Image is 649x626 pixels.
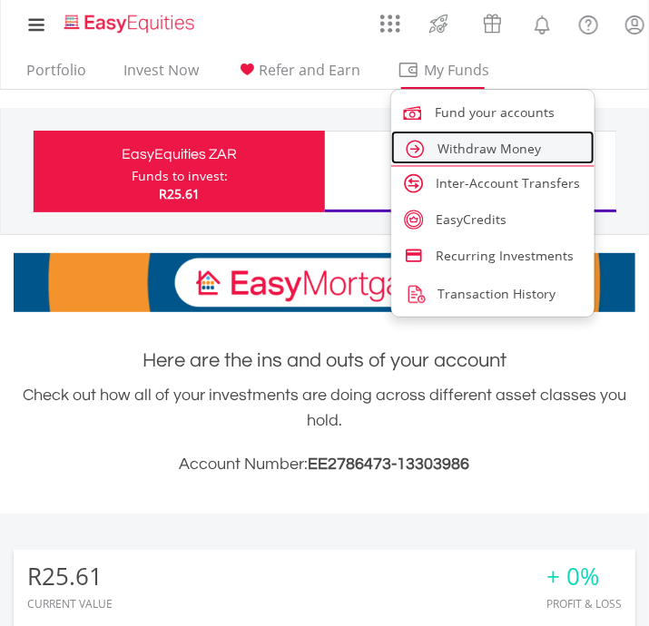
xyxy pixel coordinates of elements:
[398,58,516,82] span: My Funds
[424,9,454,38] img: thrive-v2.svg
[229,61,368,89] a: Refer and Earn
[391,94,595,128] a: fund.svg Fund your accounts
[132,167,228,185] div: Funds to invest:
[27,563,113,590] div: R25.61
[336,158,605,183] div: TFSA
[391,240,595,269] a: credit-card.svg Recurring Investments
[380,14,400,34] img: grid-menu-icon.svg
[14,452,635,477] h3: Account Number:
[466,5,519,38] a: Vouchers
[565,5,612,41] a: FAQ's and Support
[391,131,595,164] a: caret-right.svg Withdraw Money
[27,598,113,610] div: CURRENT VALUE
[438,285,556,302] span: Transaction History
[116,61,206,89] a: Invest Now
[369,5,412,34] a: AppsGrid
[58,5,200,34] a: Home page
[391,276,595,309] a: transaction-history.png Transaction History
[437,174,581,191] span: Inter-Account Transfers
[44,142,314,167] div: EasyEquities ZAR
[159,185,200,202] span: R25.61
[404,246,424,266] img: credit-card.svg
[437,210,507,228] span: EasyCredits
[309,455,470,473] span: EE2786473-13303986
[404,210,424,230] img: easy-credits.svg
[400,101,425,125] img: fund.svg
[546,598,622,610] div: Profit & Loss
[14,253,635,312] img: EasyMortage Promotion Banner
[404,173,424,193] img: account-transfer.svg
[437,247,575,264] span: Recurring Investments
[19,61,93,89] a: Portfolio
[403,137,428,161] img: caret-right.svg
[391,167,595,196] a: account-transfer.svg Inter-Account Transfers
[14,383,635,477] div: Check out how all of your investments are doing across different asset classes you hold.
[391,203,595,232] a: easy-credits.svg EasyCredits
[438,140,541,157] span: Withdraw Money
[546,563,622,590] div: + 0%
[435,103,555,121] span: Fund your accounts
[404,282,428,307] img: transaction-history.png
[519,5,565,41] a: Notifications
[477,9,507,38] img: vouchers-v2.svg
[14,348,635,374] h1: Here are the ins and outs of your account
[62,13,200,34] img: EasyEquities_Logo.png
[259,60,360,80] span: Refer and Earn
